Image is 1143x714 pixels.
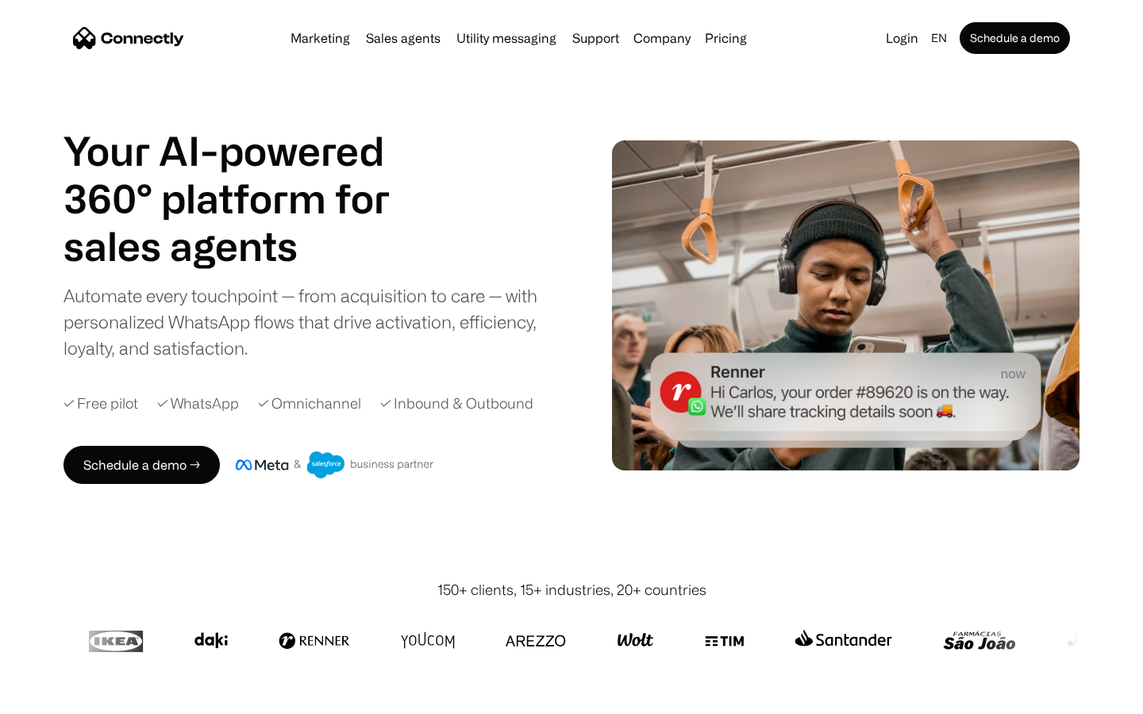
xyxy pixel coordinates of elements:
[360,32,447,44] a: Sales agents
[698,32,753,44] a: Pricing
[63,222,429,270] h1: sales agents
[879,27,925,49] a: Login
[32,686,95,708] ul: Language list
[931,27,947,49] div: en
[258,393,361,414] div: ✓ Omnichannel
[960,22,1070,54] a: Schedule a demo
[236,451,434,478] img: Meta and Salesforce business partner badge.
[16,685,95,708] aside: Language selected: English
[566,32,625,44] a: Support
[633,27,691,49] div: Company
[63,127,429,222] h1: Your AI-powered 360° platform for
[63,282,564,361] div: Automate every touchpoint — from acquisition to care — with personalized WhatsApp flows that driv...
[63,446,220,484] a: Schedule a demo →
[157,393,239,414] div: ✓ WhatsApp
[284,32,356,44] a: Marketing
[380,393,533,414] div: ✓ Inbound & Outbound
[437,579,706,601] div: 150+ clients, 15+ industries, 20+ countries
[63,393,138,414] div: ✓ Free pilot
[450,32,563,44] a: Utility messaging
